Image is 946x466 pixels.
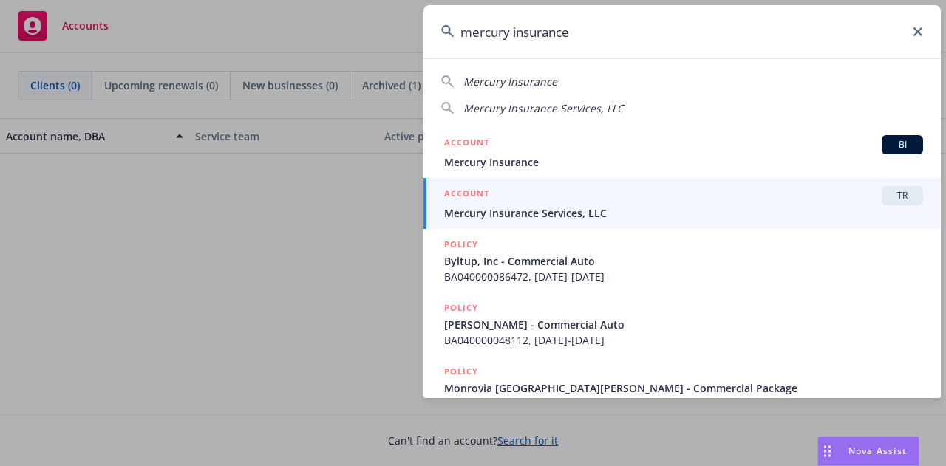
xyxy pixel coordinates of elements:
span: Mercury Insurance [463,75,557,89]
div: Drag to move [818,437,837,465]
h5: ACCOUNT [444,135,489,153]
span: Monrovia [GEOGRAPHIC_DATA][PERSON_NAME] - Commercial Package [444,380,923,396]
h5: POLICY [444,364,478,379]
span: TR [888,189,917,202]
span: BI [888,138,917,151]
a: POLICYMonrovia [GEOGRAPHIC_DATA][PERSON_NAME] - Commercial PackageCACM0000026446, [DATE]-[DATE] [423,356,941,419]
span: Mercury Insurance [444,154,923,170]
input: Search... [423,5,941,58]
span: Nova Assist [848,445,907,457]
button: Nova Assist [817,436,919,466]
a: ACCOUNTTRMercury Insurance Services, LLC [423,178,941,229]
span: CACM0000026446, [DATE]-[DATE] [444,396,923,411]
a: POLICY[PERSON_NAME] - Commercial AutoBA040000048112, [DATE]-[DATE] [423,292,941,356]
span: BA040000086472, [DATE]-[DATE] [444,269,923,284]
h5: POLICY [444,301,478,315]
span: BA040000048112, [DATE]-[DATE] [444,332,923,348]
span: Mercury Insurance Services, LLC [444,205,923,221]
span: [PERSON_NAME] - Commercial Auto [444,317,923,332]
span: Byltup, Inc - Commercial Auto [444,253,923,269]
h5: ACCOUNT [444,186,489,204]
h5: POLICY [444,237,478,252]
a: ACCOUNTBIMercury Insurance [423,127,941,178]
span: Mercury Insurance Services, LLC [463,101,624,115]
a: POLICYByltup, Inc - Commercial AutoBA040000086472, [DATE]-[DATE] [423,229,941,292]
